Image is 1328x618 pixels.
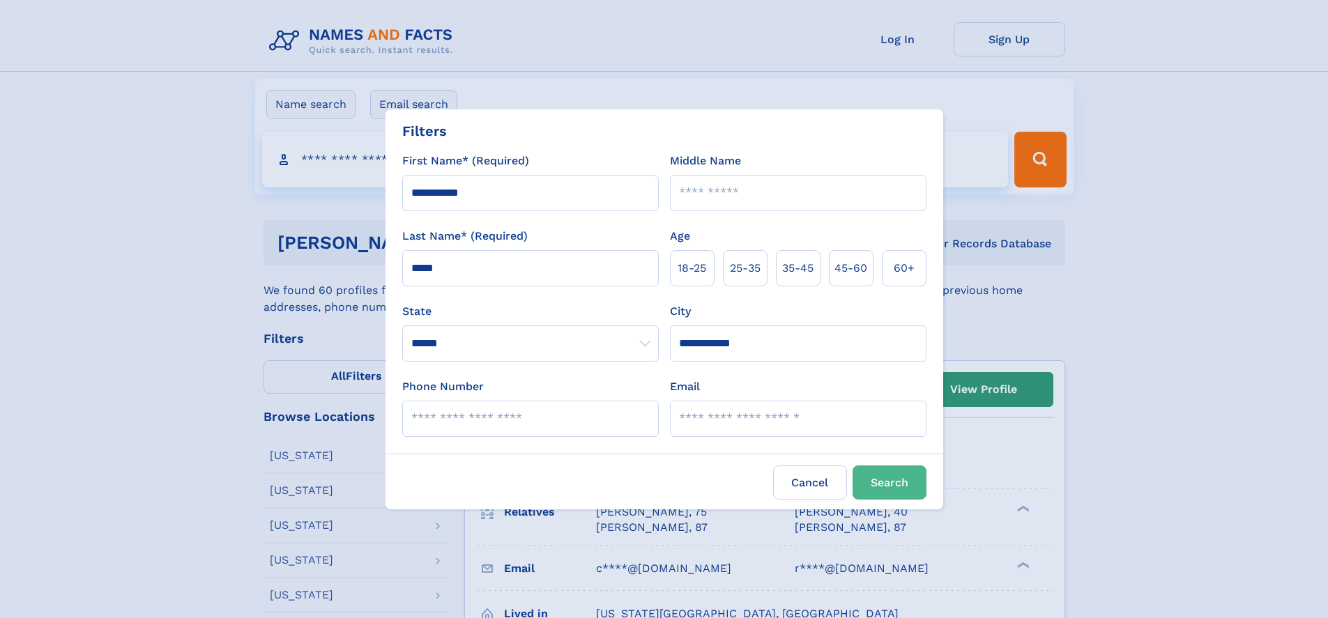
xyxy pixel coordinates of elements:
[678,260,706,277] span: 18‑25
[670,228,690,245] label: Age
[730,260,761,277] span: 25‑35
[773,465,847,500] label: Cancel
[402,153,529,169] label: First Name* (Required)
[402,303,659,320] label: State
[670,153,741,169] label: Middle Name
[834,260,867,277] span: 45‑60
[670,303,691,320] label: City
[782,260,814,277] span: 35‑45
[853,465,926,500] button: Search
[894,260,915,277] span: 60+
[402,121,447,141] div: Filters
[402,378,484,395] label: Phone Number
[402,228,528,245] label: Last Name* (Required)
[670,378,700,395] label: Email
